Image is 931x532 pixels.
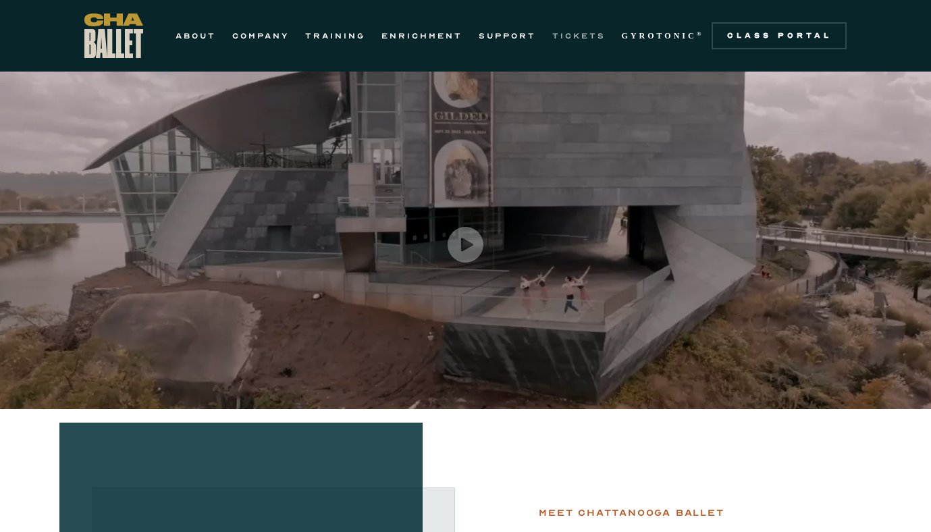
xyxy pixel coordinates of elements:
[305,28,365,44] a: TRAINING
[712,22,847,49] a: Class Portal
[232,28,289,44] a: COMPANY
[84,14,143,58] a: home
[622,31,697,41] strong: GYROTONIC
[176,28,216,44] a: ABOUT
[697,30,704,37] sup: ®
[552,28,606,44] a: TICKETS
[622,28,704,44] a: GYROTONIC®
[539,505,724,521] div: Meet chattanooga ballet
[479,28,536,44] a: SUPPORT
[720,30,839,41] div: Class Portal
[381,28,462,44] a: ENRICHMENT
